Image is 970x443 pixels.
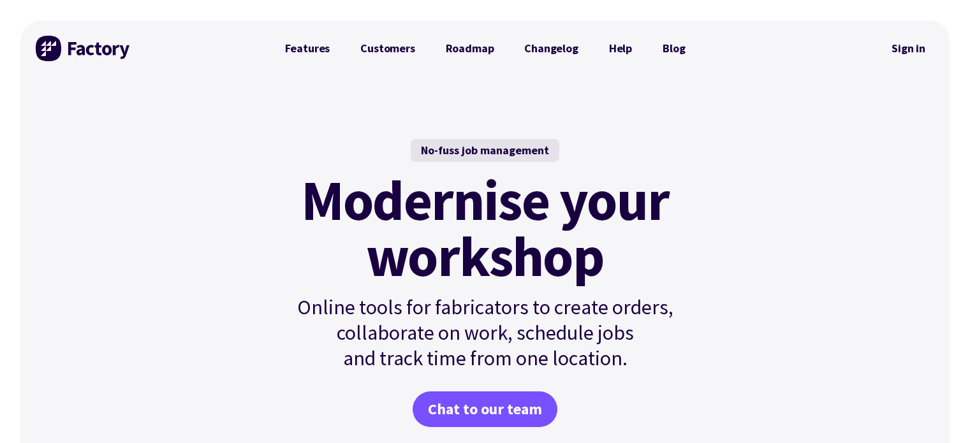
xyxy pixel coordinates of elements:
[509,36,593,61] a: Changelog
[430,36,510,61] a: Roadmap
[345,36,430,61] a: Customers
[270,36,701,61] nav: Primary Navigation
[301,172,669,284] mark: Modernise your workshop
[270,294,701,371] p: Online tools for fabricators to create orders, collaborate on work, schedule jobs and track time ...
[36,36,131,61] img: Factory
[647,36,700,61] a: Blog
[883,34,934,63] a: Sign in
[413,391,557,427] a: Chat to our team
[594,36,647,61] a: Help
[270,36,346,61] a: Features
[883,34,934,63] nav: Secondary Navigation
[411,139,559,162] div: No-fuss job management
